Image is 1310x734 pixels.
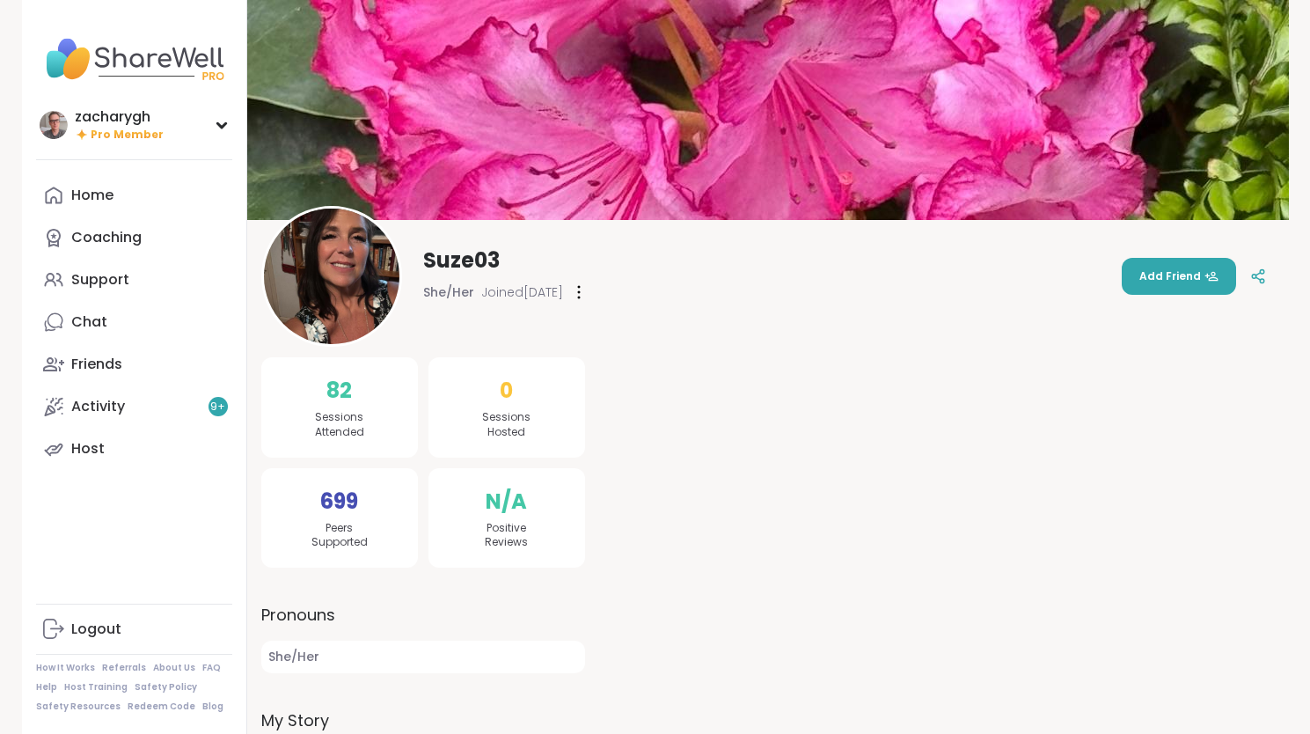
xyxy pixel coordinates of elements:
img: Suze03 [264,209,399,344]
button: Add Friend [1122,258,1236,295]
a: Activity9+ [36,385,232,428]
div: zacharygh [75,107,164,127]
div: Friends [71,355,122,374]
span: Add Friend [1139,268,1219,284]
span: She/Her [423,283,474,301]
a: Friends [36,343,232,385]
span: Positive Reviews [485,521,528,551]
a: Help [36,681,57,694]
a: Redeem Code [128,701,195,713]
a: Safety Resources [36,701,121,713]
span: Suze03 [423,246,500,275]
div: Host [71,439,105,459]
div: Coaching [71,228,142,247]
a: About Us [153,662,195,674]
span: 9 + [210,400,225,415]
a: Chat [36,301,232,343]
span: Peers Supported [311,521,368,551]
label: Pronouns [261,603,585,627]
div: Logout [71,620,121,639]
a: Blog [202,701,223,713]
a: FAQ [202,662,221,674]
a: Referrals [102,662,146,674]
div: Home [71,186,113,205]
a: Logout [36,608,232,650]
a: Safety Policy [135,681,197,694]
span: N/A [486,486,527,517]
div: Chat [71,312,107,332]
div: Activity [71,397,125,416]
a: Coaching [36,217,232,259]
div: Support [71,270,129,290]
a: Home [36,174,232,217]
span: Pro Member [91,128,164,143]
a: How It Works [36,662,95,674]
img: ShareWell Nav Logo [36,28,232,90]
img: zacharygh [40,111,68,139]
span: She/Her [261,641,585,673]
span: 699 [320,486,358,517]
a: Host Training [64,681,128,694]
label: My Story [261,708,585,732]
span: Sessions Attended [315,410,364,440]
span: Joined [DATE] [481,283,563,301]
span: 82 [326,375,352,407]
a: Support [36,259,232,301]
span: 0 [500,375,513,407]
a: Host [36,428,232,470]
span: Sessions Hosted [482,410,531,440]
